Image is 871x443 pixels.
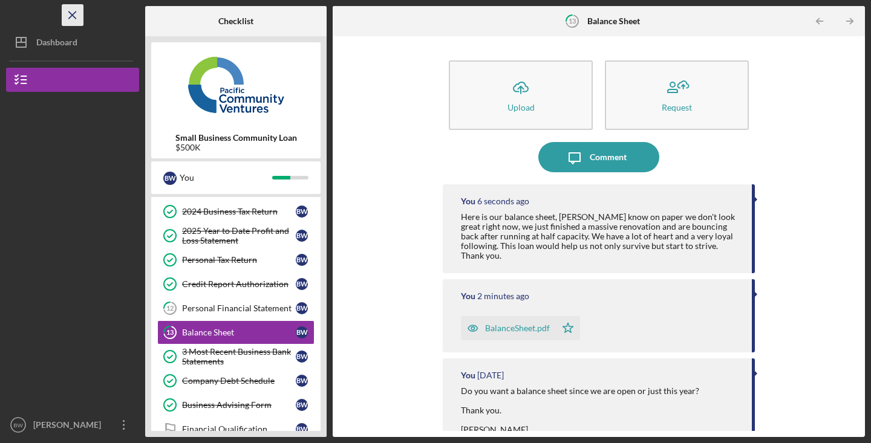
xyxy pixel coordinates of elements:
[296,375,308,387] div: B W
[296,205,308,218] div: B W
[507,103,535,112] div: Upload
[180,167,272,188] div: You
[182,400,296,410] div: Business Advising Form
[157,320,315,344] a: 13Balance SheetBW
[182,303,296,313] div: Personal Financial Statement
[182,376,296,386] div: Company Debt Schedule
[449,60,593,130] button: Upload
[6,413,139,437] button: BW[PERSON_NAME]
[151,48,321,121] img: Product logo
[296,399,308,411] div: B W
[590,142,627,172] div: Comment
[461,386,699,435] div: Do you want a balance sheet since we are open or just this year? Thank you. [PERSON_NAME]
[218,16,253,26] b: Checklist
[182,424,296,434] div: Financial Qualification
[461,316,580,340] button: BalanceSheet.pdf
[182,255,296,265] div: Personal Tax Return
[182,328,296,337] div: Balance Sheet
[157,224,315,248] a: 2025 Year to Date Profit and Loss StatementBW
[296,230,308,242] div: B W
[605,60,749,130] button: Request
[182,279,296,289] div: Credit Report Authorization
[662,103,692,112] div: Request
[166,305,174,312] tspan: 12
[296,302,308,314] div: B W
[157,199,315,224] a: 2024 Business Tax ReturnBW
[157,369,315,393] a: Company Debt ScheduleBW
[569,17,576,25] tspan: 13
[461,196,475,206] div: You
[175,133,297,143] b: Small Business Community Loan
[163,172,177,185] div: B W
[461,370,475,380] div: You
[461,291,475,301] div: You
[296,423,308,435] div: B W
[157,248,315,272] a: Personal Tax ReturnBW
[461,212,740,260] div: Here is our balance sheet, [PERSON_NAME] know on paper we don't look great right now, we just fin...
[538,142,659,172] button: Comment
[36,30,77,57] div: Dashboard
[182,207,296,216] div: 2024 Business Tax Return
[477,291,529,301] time: 2025-08-12 23:26
[182,226,296,245] div: 2025 Year to Date Profit and Loss Statement
[6,30,139,54] button: Dashboard
[157,272,315,296] a: Credit Report AuthorizationBW
[13,422,23,428] text: BW
[296,278,308,290] div: B W
[166,329,174,337] tspan: 13
[175,143,297,152] div: $500K
[296,351,308,363] div: B W
[296,326,308,338] div: B W
[157,393,315,417] a: Business Advising FormBW
[157,296,315,320] a: 12Personal Financial StatementBW
[157,344,315,369] a: 3 Most Recent Business Bank StatementsBW
[157,417,315,441] a: Financial QualificationBW
[587,16,640,26] b: Balance Sheet
[477,196,529,206] time: 2025-08-12 23:28
[296,254,308,266] div: B W
[485,323,550,333] div: BalanceSheet.pdf
[477,370,504,380] time: 2025-08-11 22:25
[182,347,296,366] div: 3 Most Recent Business Bank Statements
[30,413,109,440] div: [PERSON_NAME]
